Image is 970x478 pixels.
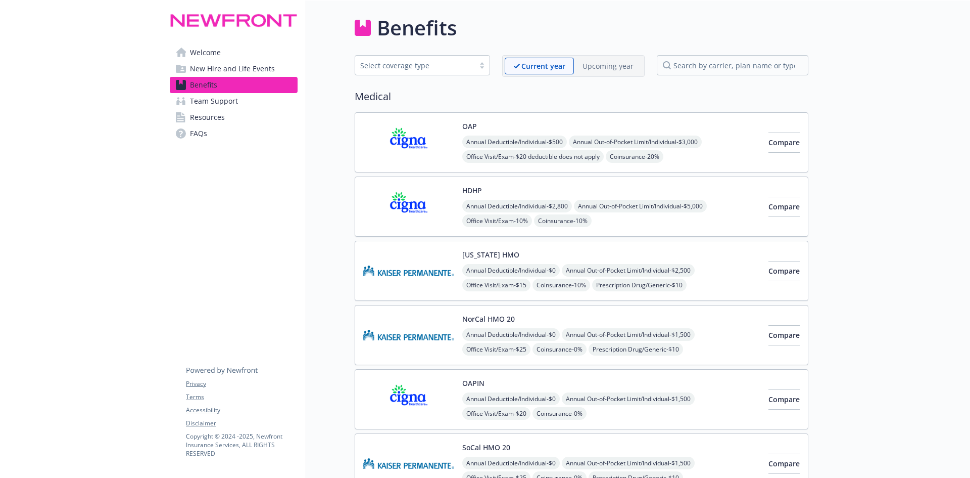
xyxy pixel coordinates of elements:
span: Annual Out-of-Pocket Limit/Individual - $1,500 [562,393,695,405]
span: Prescription Drug/Generic - $10 [589,343,683,356]
span: Annual Deductible/Individual - $0 [462,264,560,277]
span: Compare [768,138,800,147]
span: Annual Deductible/Individual - $2,800 [462,200,572,212]
p: Current year [521,61,565,71]
p: Upcoming year [583,61,634,71]
button: HDHP [462,185,482,196]
a: Terms [186,393,297,402]
span: Team Support [190,93,238,109]
h1: Benefits [377,13,457,43]
span: Annual Out-of-Pocket Limit/Individual - $2,500 [562,264,695,277]
span: Prescription Drug/Generic - $10 [592,279,687,291]
span: Annual Deductible/Individual - $0 [462,393,560,405]
span: Compare [768,395,800,404]
span: Coinsurance - 10% [532,279,590,291]
span: Benefits [190,77,217,93]
button: SoCal HMO 20 [462,442,510,453]
span: Coinsurance - 0% [532,343,587,356]
span: Annual Out-of-Pocket Limit/Individual - $1,500 [562,328,695,341]
span: FAQs [190,125,207,142]
span: Compare [768,330,800,340]
span: Office Visit/Exam - $25 [462,343,530,356]
button: Compare [768,261,800,281]
button: Compare [768,197,800,217]
span: Annual Out-of-Pocket Limit/Individual - $1,500 [562,457,695,469]
span: Coinsurance - 0% [532,407,587,420]
span: Office Visit/Exam - $15 [462,279,530,291]
img: CIGNA carrier logo [363,185,454,228]
span: Compare [768,459,800,468]
span: Office Visit/Exam - $20 deductible does not apply [462,150,604,163]
h2: Medical [355,89,808,104]
span: New Hire and Life Events [190,61,275,77]
a: Resources [170,109,298,125]
a: Privacy [186,379,297,388]
button: Compare [768,389,800,410]
span: Resources [190,109,225,125]
div: Select coverage type [360,60,469,71]
img: CIGNA carrier logo [363,121,454,164]
img: CIGNA carrier logo [363,378,454,421]
a: FAQs [170,125,298,142]
span: Office Visit/Exam - $20 [462,407,530,420]
span: Annual Deductible/Individual - $0 [462,328,560,341]
button: [US_STATE] HMO [462,249,519,260]
button: Compare [768,325,800,345]
button: OAPIN [462,378,484,388]
a: Accessibility [186,406,297,415]
img: Kaiser Permanente Insurance Company carrier logo [363,249,454,292]
span: Coinsurance - 20% [606,150,663,163]
a: Team Support [170,93,298,109]
span: Coinsurance - 10% [534,214,592,227]
button: Compare [768,454,800,474]
span: Annual Out-of-Pocket Limit/Individual - $3,000 [569,136,702,148]
a: New Hire and Life Events [170,61,298,77]
button: Compare [768,133,800,153]
span: Office Visit/Exam - 10% [462,214,532,227]
img: Kaiser Permanente Insurance Company carrier logo [363,314,454,357]
span: Annual Deductible/Individual - $500 [462,136,567,148]
p: Copyright © 2024 - 2025 , Newfront Insurance Services, ALL RIGHTS RESERVED [186,432,297,458]
button: NorCal HMO 20 [462,314,515,324]
input: search by carrier, plan name or type [657,55,808,75]
a: Benefits [170,77,298,93]
button: OAP [462,121,477,132]
span: Annual Out-of-Pocket Limit/Individual - $5,000 [574,200,707,212]
span: Welcome [190,45,221,61]
span: Compare [768,266,800,276]
a: Welcome [170,45,298,61]
span: Compare [768,202,800,211]
span: Annual Deductible/Individual - $0 [462,457,560,469]
a: Disclaimer [186,419,297,428]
